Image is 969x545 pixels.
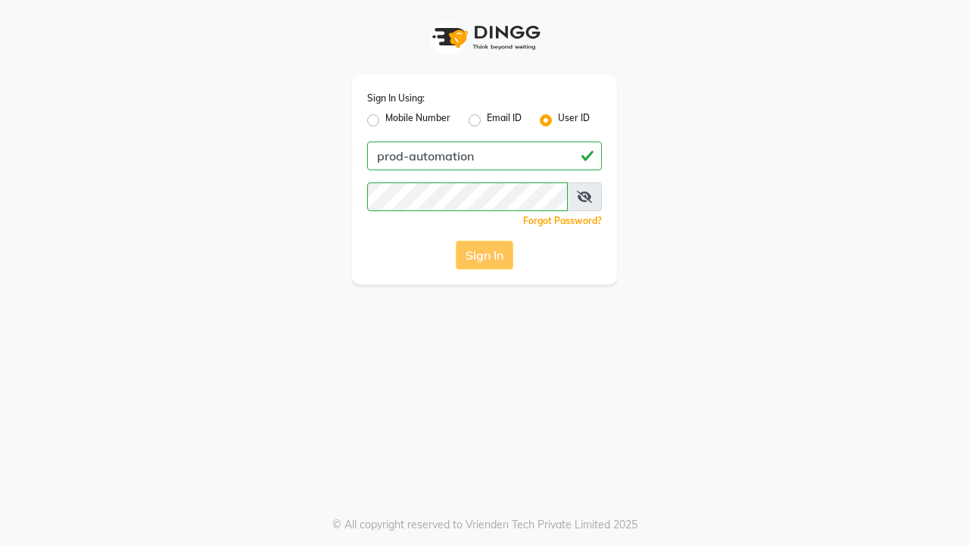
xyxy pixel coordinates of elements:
[487,111,522,129] label: Email ID
[523,215,602,226] a: Forgot Password?
[385,111,450,129] label: Mobile Number
[367,182,568,211] input: Username
[558,111,590,129] label: User ID
[424,15,545,60] img: logo1.svg
[367,142,602,170] input: Username
[367,92,425,105] label: Sign In Using:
